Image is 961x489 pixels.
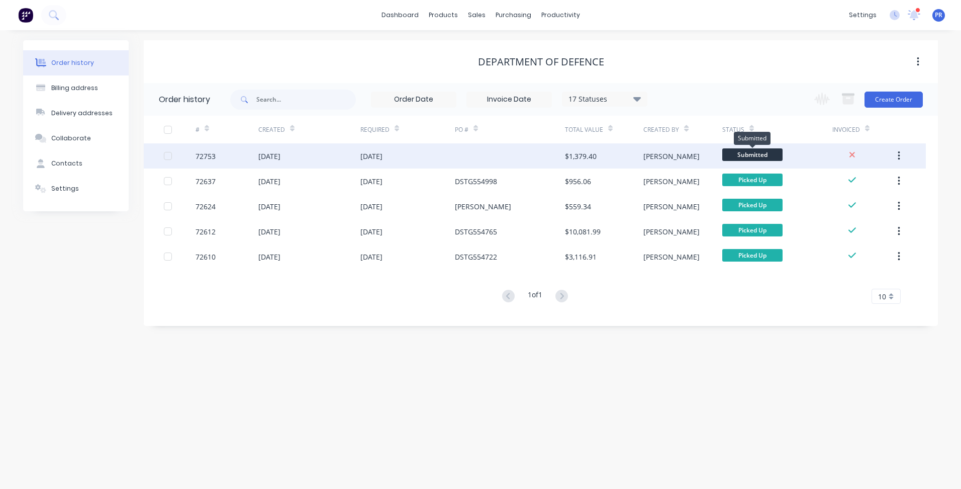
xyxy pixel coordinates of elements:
div: Required [360,116,455,143]
div: [DATE] [360,151,382,161]
div: DSTG554998 [455,176,497,187]
div: Invoiced [832,116,895,143]
button: Collaborate [23,126,129,151]
div: [DATE] [258,151,280,161]
div: [PERSON_NAME] [455,201,511,212]
div: [DATE] [258,176,280,187]
input: Order Date [371,92,456,107]
input: Invoice Date [467,92,551,107]
div: [DATE] [360,201,382,212]
div: # [196,125,200,134]
div: [PERSON_NAME] [643,201,700,212]
div: [PERSON_NAME] [643,226,700,237]
span: Picked Up [722,249,783,262]
div: Invoiced [832,125,860,134]
div: Order history [51,58,94,67]
div: $1,379.40 [565,151,597,161]
div: settings [844,8,882,23]
div: Total Value [565,116,643,143]
div: PO # [455,116,565,143]
div: Order history [159,94,210,106]
div: sales [463,8,491,23]
div: [DATE] [258,252,280,262]
div: [PERSON_NAME] [643,151,700,161]
div: 72753 [196,151,216,161]
span: Submitted [722,148,783,161]
div: products [424,8,463,23]
div: $559.34 [565,201,591,212]
button: Order history [23,50,129,75]
div: 1 of 1 [528,289,542,304]
div: 17 Statuses [562,94,647,105]
div: [DATE] [258,201,280,212]
div: $10,081.99 [565,226,601,237]
div: 72612 [196,226,216,237]
span: Picked Up [722,199,783,211]
div: Created [258,125,285,134]
button: Billing address [23,75,129,101]
button: Delivery addresses [23,101,129,126]
div: purchasing [491,8,536,23]
div: Department of Defence [478,56,604,68]
a: dashboard [376,8,424,23]
div: Created [258,116,360,143]
div: DSTG554722 [455,252,497,262]
div: Created By [643,116,722,143]
div: [DATE] [360,226,382,237]
div: [DATE] [360,252,382,262]
div: [DATE] [360,176,382,187]
div: 72624 [196,201,216,212]
div: Status [722,125,744,134]
div: $956.06 [565,176,591,187]
button: Create Order [864,92,923,108]
div: Collaborate [51,134,91,143]
div: $3,116.91 [565,252,597,262]
span: 10 [878,291,886,302]
div: [PERSON_NAME] [643,176,700,187]
img: Factory [18,8,33,23]
div: Status [722,116,832,143]
div: Created By [643,125,679,134]
span: Picked Up [722,174,783,186]
span: Picked Up [722,224,783,236]
div: Delivery addresses [51,109,113,118]
div: 72637 [196,176,216,187]
div: Submitted [734,132,771,145]
div: [DATE] [258,226,280,237]
button: Settings [23,176,129,201]
button: Contacts [23,151,129,176]
div: Contacts [51,159,82,168]
div: Settings [51,184,79,193]
div: PO # [455,125,468,134]
div: 72610 [196,252,216,262]
input: Search... [256,90,356,110]
div: Billing address [51,84,98,93]
div: Required [360,125,390,134]
span: PR [935,11,942,20]
div: productivity [536,8,585,23]
div: [PERSON_NAME] [643,252,700,262]
div: # [196,116,258,143]
div: DSTG554765 [455,226,497,237]
div: Total Value [565,125,603,134]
